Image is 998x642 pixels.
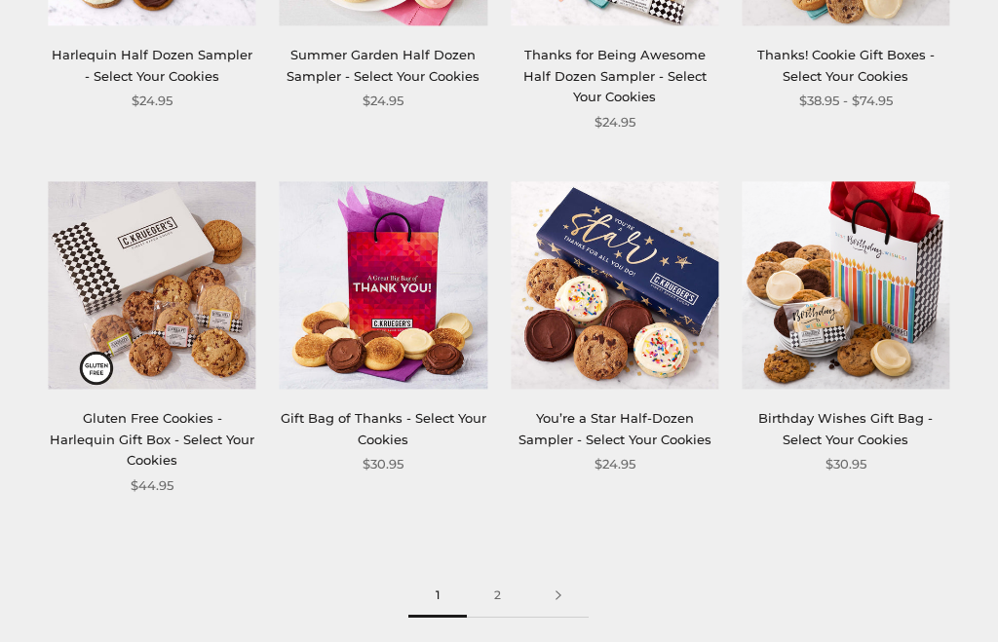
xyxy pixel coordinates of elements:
span: $44.95 [131,475,173,496]
a: Birthday Wishes Gift Bag - Select Your Cookies [758,410,933,446]
img: Gift Bag of Thanks - Select Your Cookies [280,181,487,389]
span: $30.95 [363,454,403,474]
img: Birthday Wishes Gift Bag - Select Your Cookies [742,181,949,389]
span: 1 [408,574,467,618]
img: Gluten Free Cookies - Harlequin Gift Box - Select Your Cookies [49,181,256,389]
span: $24.95 [595,112,635,132]
a: Gluten Free Cookies - Harlequin Gift Box - Select Your Cookies [50,410,254,468]
a: 2 [467,574,528,618]
span: $24.95 [132,91,173,111]
span: $38.95 - $74.95 [799,91,893,111]
span: $24.95 [363,91,403,111]
a: Harlequin Half Dozen Sampler - Select Your Cookies [52,47,252,83]
span: $30.95 [825,454,866,474]
img: You’re a Star Half-Dozen Sampler - Select Your Cookies [511,181,718,389]
a: Summer Garden Half Dozen Sampler - Select Your Cookies [287,47,480,83]
a: Next page [528,574,589,618]
iframe: Sign Up via Text for Offers [16,568,202,626]
a: Thanks for Being Awesome Half Dozen Sampler - Select Your Cookies [523,47,707,104]
a: Thanks! Cookie Gift Boxes - Select Your Cookies [757,47,935,83]
a: You’re a Star Half-Dozen Sampler - Select Your Cookies [518,410,711,446]
a: Gift Bag of Thanks - Select Your Cookies [281,410,486,446]
span: $24.95 [595,454,635,474]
